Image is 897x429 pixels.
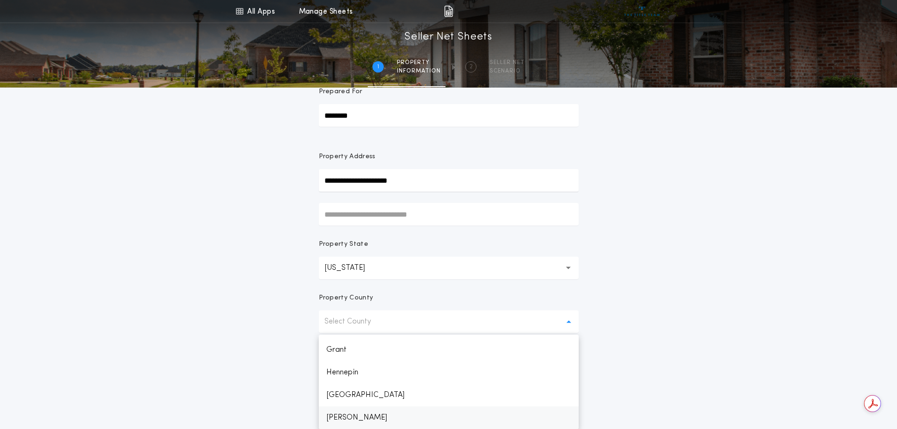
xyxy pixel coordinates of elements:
[319,257,579,279] button: [US_STATE]
[397,59,441,66] span: Property
[319,335,579,429] ul: Select County
[319,339,579,361] p: Grant
[319,384,579,406] p: [GEOGRAPHIC_DATA]
[404,30,493,45] h1: Seller Net Sheets
[319,104,579,127] input: Prepared For
[319,361,579,384] p: Hennepin
[624,7,660,16] img: vs-icon
[319,293,373,303] p: Property County
[469,63,473,71] h2: 2
[319,240,368,249] p: Property State
[490,67,525,75] span: SCENARIO
[319,152,579,162] p: Property Address
[324,262,380,274] p: [US_STATE]
[377,63,379,71] h2: 1
[319,87,363,97] p: Prepared For
[490,59,525,66] span: SELLER NET
[444,6,453,17] img: img
[319,406,579,429] p: [PERSON_NAME]
[324,316,386,327] p: Select County
[397,67,441,75] span: information
[319,310,579,333] button: Select County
